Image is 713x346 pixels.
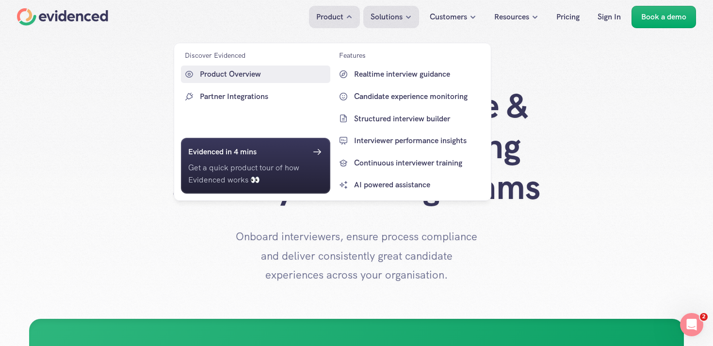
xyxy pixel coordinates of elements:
a: Structured interview builder [335,110,485,127]
p: Resources [494,11,529,23]
p: Customers [430,11,467,23]
p: Candidate experience monitoring [354,90,482,103]
a: Product Overview [181,66,330,83]
p: Solutions [371,11,403,23]
a: Pricing [549,6,587,28]
p: Pricing [556,11,580,23]
a: AI powered assistance [335,176,485,194]
iframe: Intercom live chat [680,313,703,336]
p: Get a quick product tour of how Evidenced works 👀 [188,162,323,186]
a: Evidenced in 4 minsGet a quick product tour of how Evidenced works 👀 [181,138,330,194]
p: Product [316,11,343,23]
a: Interviewer performance insights [335,132,485,149]
a: Partner Integrations [181,88,330,105]
p: Structured interview builder [354,112,482,125]
p: Discover Evidenced [185,50,245,61]
a: Realtime interview guidance [335,66,485,83]
p: Sign In [598,11,621,23]
a: Book a demo [632,6,696,28]
p: Realtime interview guidance [354,68,482,81]
p: Book a demo [641,11,686,23]
h6: Evidenced in 4 mins [188,146,257,158]
a: Sign In [590,6,628,28]
a: Home [17,8,108,26]
a: Continuous interviewer training [335,154,485,172]
span: 2 [700,313,708,321]
p: Continuous interviewer training [354,157,482,169]
a: Candidate experience monitoring [335,88,485,105]
p: Onboard interviewers, ensure process compliance and deliver consistently great candidate experien... [235,227,478,285]
p: AI powered assistance [354,179,482,191]
h1: Training, compliance & performance tracking across your hiring teams [162,85,551,208]
p: Features [339,50,366,61]
p: Interviewer performance insights [354,134,482,147]
p: Product Overview [200,68,328,81]
p: Partner Integrations [200,90,328,103]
